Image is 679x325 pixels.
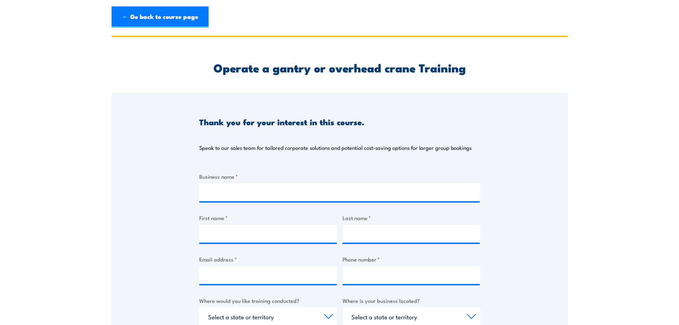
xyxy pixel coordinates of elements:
label: Business name [199,172,480,181]
label: Phone number [343,255,480,263]
label: Where would you like training conducted? [199,296,337,305]
label: Email address [199,255,337,263]
h2: Operate a gantry or overhead crane Training [199,62,480,72]
h3: Thank you for your interest in this course. [199,118,364,126]
p: Speak to our sales team for tailored corporate solutions and potential cost-saving options for la... [199,144,472,151]
label: Last name [343,214,480,222]
label: Where is your business located? [343,296,480,305]
a: ← Go back to course page [112,6,209,28]
label: First name [199,214,337,222]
